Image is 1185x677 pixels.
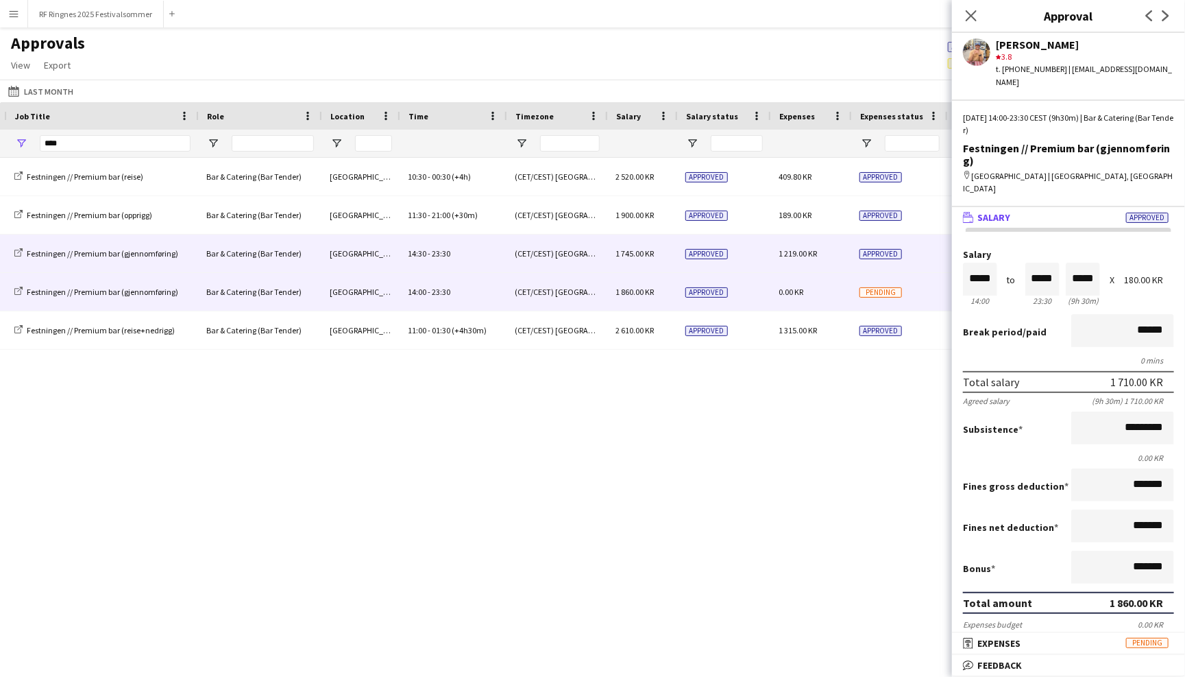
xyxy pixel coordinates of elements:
div: 9h 30m [1066,296,1100,306]
label: Salary [963,250,1174,260]
label: Subsistence [963,423,1023,436]
span: Approved [859,326,902,336]
span: 2 610.00 KR [615,325,654,335]
span: - [428,171,430,182]
div: 0.00 KR [1138,619,1174,630]
div: X [1110,275,1114,285]
div: Bar & Catering (Bar Tender) [198,196,321,234]
span: Salary [977,211,1010,224]
div: Total amount [963,596,1032,610]
a: Festningen // Premium bar (gjennomføring) [14,287,178,297]
span: 21:00 [432,210,450,220]
span: 23:30 [432,248,450,259]
span: (+4h) [452,171,471,182]
span: Salary status [686,111,738,121]
span: Pending [1126,638,1169,648]
span: 1 745.00 KR [615,248,654,259]
div: 0.00 KR [963,453,1174,463]
span: Expenses status [860,111,923,121]
span: 14:00 [408,287,426,297]
div: Agreed salary [963,396,1010,406]
span: 10:30 [408,171,426,182]
div: (CET/CEST) [GEOGRAPHIC_DATA] [506,235,607,272]
a: Festningen // Premium bar (opprigg) [14,210,152,220]
div: t. [PHONE_NUMBER] | [EMAIL_ADDRESS][DOMAIN_NAME] [996,63,1174,88]
span: Approved [685,249,728,259]
div: Expenses budget [963,619,1022,630]
div: 1 710.00 KR [1110,375,1163,389]
div: [DATE] 14:00-23:30 CEST (9h30m) | Bar & Catering (Bar Tender) [963,112,1174,136]
span: Festningen // Premium bar (reise) [27,171,143,182]
span: - [428,248,430,259]
label: Bonus [963,562,995,575]
div: (CET/CEST) [GEOGRAPHIC_DATA] [506,196,607,234]
span: 01:30 [432,325,450,335]
a: Festningen // Premium bar (reise) [14,171,143,182]
button: Last Month [5,83,76,99]
div: Bar & Catering (Bar Tender) [198,311,321,349]
div: 1 860.00 KR [1110,596,1163,610]
div: Bar & Catering (Bar Tender) [198,273,321,311]
span: 00:30 [432,171,450,182]
input: Salary status Filter Input [711,135,763,152]
div: 14:00 [963,296,997,306]
div: (9h 30m) 1 710.00 KR [1092,396,1174,406]
span: Pending [859,287,902,298]
div: 0 mins [963,355,1174,366]
a: Export [38,56,76,74]
span: Approved [685,326,728,336]
span: 11:30 [408,210,426,220]
button: Open Filter Menu [207,137,219,150]
span: 14:30 [408,248,426,259]
div: [GEOGRAPHIC_DATA] [321,273,400,311]
input: Expenses status Filter Input [885,135,940,152]
button: Open Filter Menu [686,137,698,150]
button: Open Filter Menu [860,137,872,150]
button: RF Ringnes 2025 Festivalsommer [28,1,164,27]
span: View [11,59,30,71]
span: Approved [859,172,902,182]
span: 2 520.00 KR [615,171,654,182]
div: 180.00 KR [1124,275,1174,285]
span: - [428,287,430,297]
div: (CET/CEST) [GEOGRAPHIC_DATA] [506,158,607,195]
button: Open Filter Menu [15,137,27,150]
label: /paid [963,326,1047,338]
div: Festningen // Premium bar (gjennomføring) [963,142,1174,167]
span: Festningen // Premium bar (gjennomføring) [27,287,178,297]
div: [GEOGRAPHIC_DATA] [321,311,400,349]
mat-expansion-panel-header: SalaryApproved [952,207,1185,228]
div: 23:30 [1025,296,1060,306]
div: [GEOGRAPHIC_DATA] [321,235,400,272]
span: 189.00 KR [779,210,811,220]
span: 1 315.00 KR [779,325,817,335]
input: Timezone Filter Input [540,135,600,152]
span: 1 860.00 KR [615,287,654,297]
span: Approved [859,249,902,259]
a: Festningen // Premium bar (reise+nedrigg) [14,325,175,335]
span: Approved [1126,213,1169,223]
div: [GEOGRAPHIC_DATA] [321,196,400,234]
button: Open Filter Menu [330,137,343,150]
input: Job Title Filter Input [40,135,191,152]
span: Timezone [515,111,554,121]
div: 3.8 [996,51,1174,63]
span: 1 900.00 KR [615,210,654,220]
span: 105 [948,56,1015,69]
span: Approved [859,211,902,221]
span: Location [330,111,365,121]
input: Role Filter Input [232,135,314,152]
a: View [5,56,36,74]
span: (+30m) [452,210,478,220]
span: Export [44,59,71,71]
div: [GEOGRAPHIC_DATA] | [GEOGRAPHIC_DATA], [GEOGRAPHIC_DATA] [963,170,1174,195]
span: Approved [685,211,728,221]
span: Time [408,111,428,121]
span: 1 219.00 KR [779,248,817,259]
a: Festningen // Premium bar (gjennomføring) [14,248,178,259]
label: Fines net deduction [963,521,1058,534]
span: Salary [616,111,641,121]
div: (CET/CEST) [GEOGRAPHIC_DATA] [506,311,607,349]
mat-expansion-panel-header: Feedback [952,655,1185,676]
div: to [1007,275,1016,285]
